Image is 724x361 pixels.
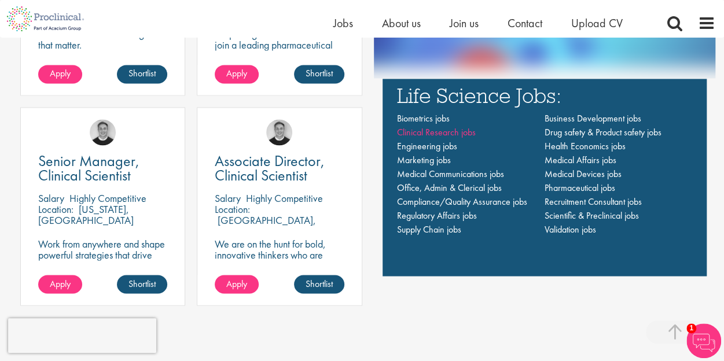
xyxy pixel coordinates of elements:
a: Associate Director, Clinical Scientist [215,154,344,183]
a: Upload CV [571,16,623,31]
a: About us [382,16,421,31]
a: Medical Devices jobs [545,168,622,180]
p: [US_STATE], [GEOGRAPHIC_DATA] [38,202,134,227]
span: Salary [215,191,241,205]
a: Drug safety & Product safety jobs [545,126,661,138]
a: Jobs [333,16,353,31]
a: Compliance/Quality Assurance jobs [397,196,527,208]
a: Apply [38,275,82,293]
p: [GEOGRAPHIC_DATA], [GEOGRAPHIC_DATA] [215,213,316,238]
a: Regulatory Affairs jobs [397,209,477,222]
a: Apply [215,275,259,293]
a: Health Economics jobs [545,140,626,152]
a: Shortlist [294,275,344,293]
span: Salary [38,191,64,205]
a: Apply [215,65,259,83]
a: Business Development jobs [545,112,641,124]
img: Chatbot [686,323,721,358]
p: Work from anywhere and shape powerful strategies that drive results! Enjoy the freedom of remote ... [38,238,167,293]
a: Medical Affairs jobs [545,154,616,166]
a: Shortlist [117,275,167,293]
span: Apply [50,277,71,289]
iframe: reCAPTCHA [8,318,156,353]
span: Apply [50,67,71,79]
p: Highly Competitive [246,191,323,205]
p: Highly Competitive [69,191,146,205]
span: Location: [215,202,250,216]
a: Biometrics jobs [397,112,450,124]
a: Recruitment Consultant jobs [545,196,642,208]
p: Drive medical breakthroughs that matter. [38,28,167,50]
a: Shortlist [294,65,344,83]
a: Join us [450,16,479,31]
a: Contact [508,16,542,31]
a: Office, Admin & Clerical jobs [397,182,502,194]
span: Senior Manager, Clinical Scientist [38,151,139,185]
p: We are on the hunt for bold, innovative thinkers who are ready to help push the boundaries of sci... [215,238,344,304]
a: Marketing jobs [397,154,451,166]
span: Apply [226,277,247,289]
img: Bo Forsen [266,119,292,145]
a: Engineering jobs [397,140,457,152]
span: 1 [686,323,696,333]
a: Shortlist [117,65,167,83]
a: Clinical Research jobs [397,126,476,138]
a: Senior Manager, Clinical Scientist [38,154,167,183]
span: Location: [38,202,73,216]
nav: Main navigation [397,112,693,237]
img: Bo Forsen [90,119,116,145]
a: Supply Chain jobs [397,223,461,235]
a: Apply [38,65,82,83]
a: Pharmaceutical jobs [545,182,615,194]
span: Associate Director, Clinical Scientist [215,151,325,185]
span: Apply [226,67,247,79]
a: Medical Communications jobs [397,168,504,180]
a: Validation jobs [545,223,596,235]
h3: Life Science Jobs: [397,84,693,106]
a: Scientific & Preclinical jobs [545,209,639,222]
